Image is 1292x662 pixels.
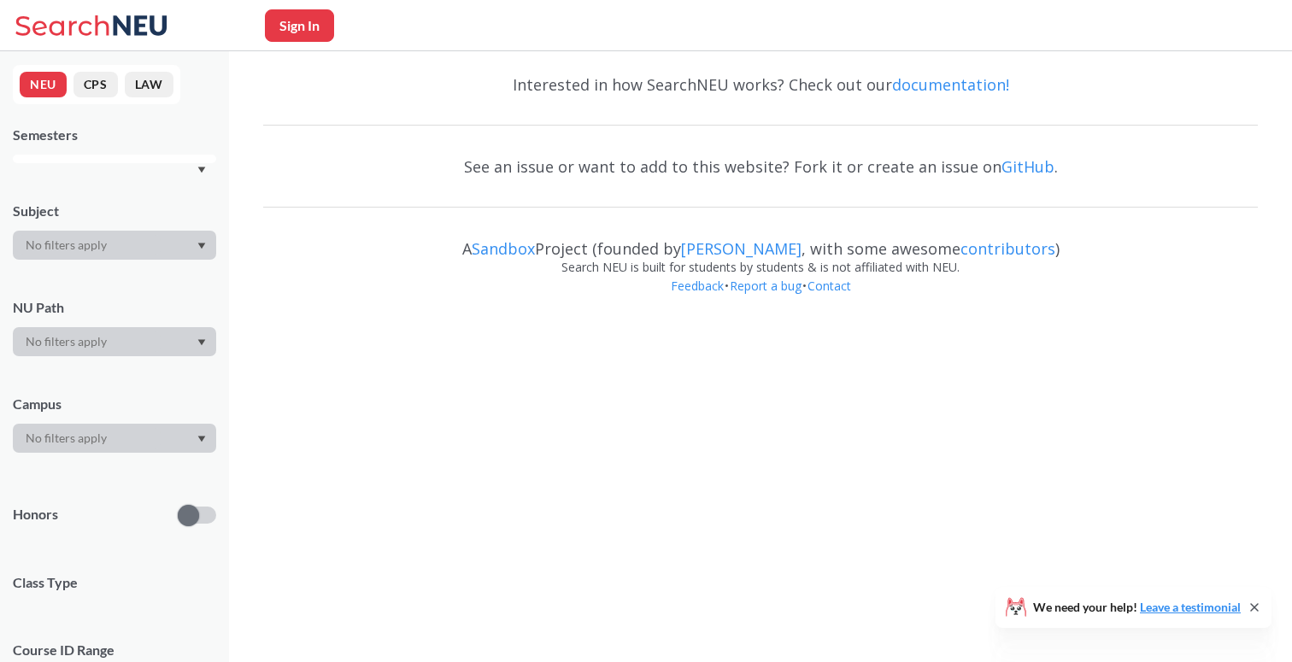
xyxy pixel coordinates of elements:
[13,231,216,260] div: Dropdown arrow
[197,339,206,346] svg: Dropdown arrow
[263,142,1258,191] div: See an issue or want to add to this website? Fork it or create an issue on .
[807,278,852,294] a: Contact
[681,238,802,259] a: [PERSON_NAME]
[73,72,118,97] button: CPS
[13,298,216,317] div: NU Path
[670,278,725,294] a: Feedback
[960,238,1055,259] a: contributors
[472,238,535,259] a: Sandbox
[263,258,1258,277] div: Search NEU is built for students by students & is not affiliated with NEU.
[263,60,1258,109] div: Interested in how SearchNEU works? Check out our
[263,277,1258,321] div: • •
[197,167,206,173] svg: Dropdown arrow
[197,243,206,249] svg: Dropdown arrow
[13,327,216,356] div: Dropdown arrow
[13,424,216,453] div: Dropdown arrow
[1001,156,1054,177] a: GitHub
[729,278,802,294] a: Report a bug
[13,202,216,220] div: Subject
[20,72,67,97] button: NEU
[13,395,216,413] div: Campus
[1140,600,1241,614] a: Leave a testimonial
[13,641,216,660] p: Course ID Range
[13,126,216,144] div: Semesters
[13,573,216,592] span: Class Type
[265,9,334,42] button: Sign In
[125,72,173,97] button: LAW
[13,505,58,524] p: Honors
[263,224,1258,258] div: A Project (founded by , with some awesome )
[1033,601,1241,613] span: We need your help!
[197,436,206,442] svg: Dropdown arrow
[892,74,1009,95] a: documentation!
